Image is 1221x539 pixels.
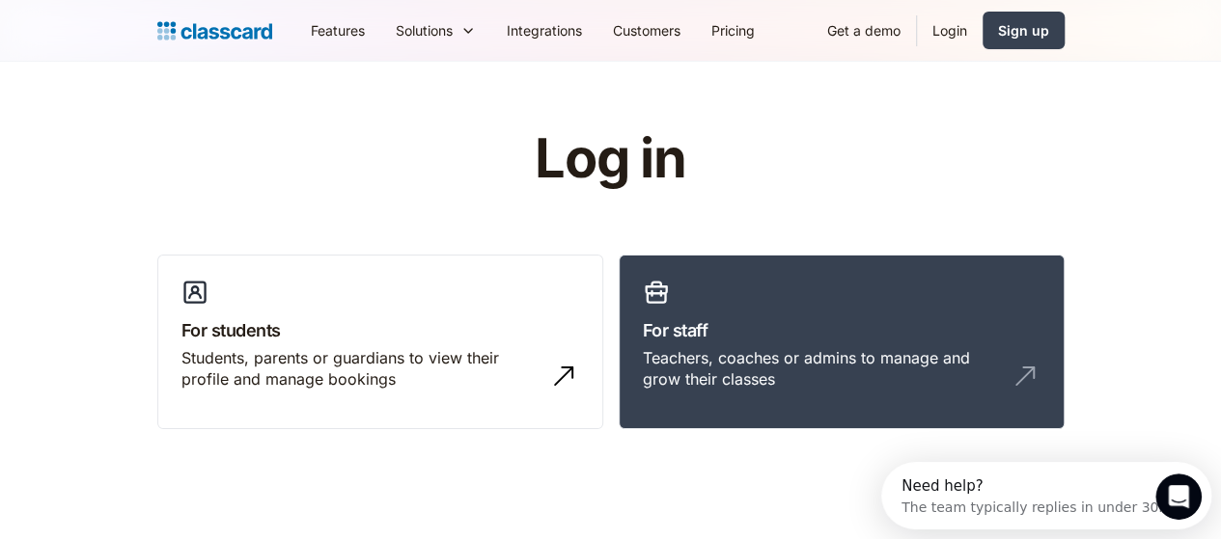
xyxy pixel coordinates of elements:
[295,9,380,52] a: Features
[983,12,1065,49] a: Sign up
[304,129,917,189] h1: Log in
[20,32,291,52] div: The team typically replies in under 30m
[917,9,983,52] a: Login
[181,317,579,343] h3: For students
[643,317,1041,343] h3: For staff
[491,9,597,52] a: Integrations
[20,16,291,32] div: Need help?
[181,347,541,391] div: Students, parents or guardians to view their profile and manage bookings
[998,20,1049,40] div: Sign up
[396,20,453,40] div: Solutions
[157,255,603,430] a: For studentsStudents, parents or guardians to view their profile and manage bookings
[696,9,770,52] a: Pricing
[881,462,1211,529] iframe: Intercom live chat discovery launcher
[8,8,347,61] div: Open Intercom Messenger
[597,9,696,52] a: Customers
[1155,473,1202,520] iframe: Intercom live chat
[380,9,491,52] div: Solutions
[157,17,272,44] a: home
[643,347,1002,391] div: Teachers, coaches or admins to manage and grow their classes
[619,255,1065,430] a: For staffTeachers, coaches or admins to manage and grow their classes
[812,9,916,52] a: Get a demo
